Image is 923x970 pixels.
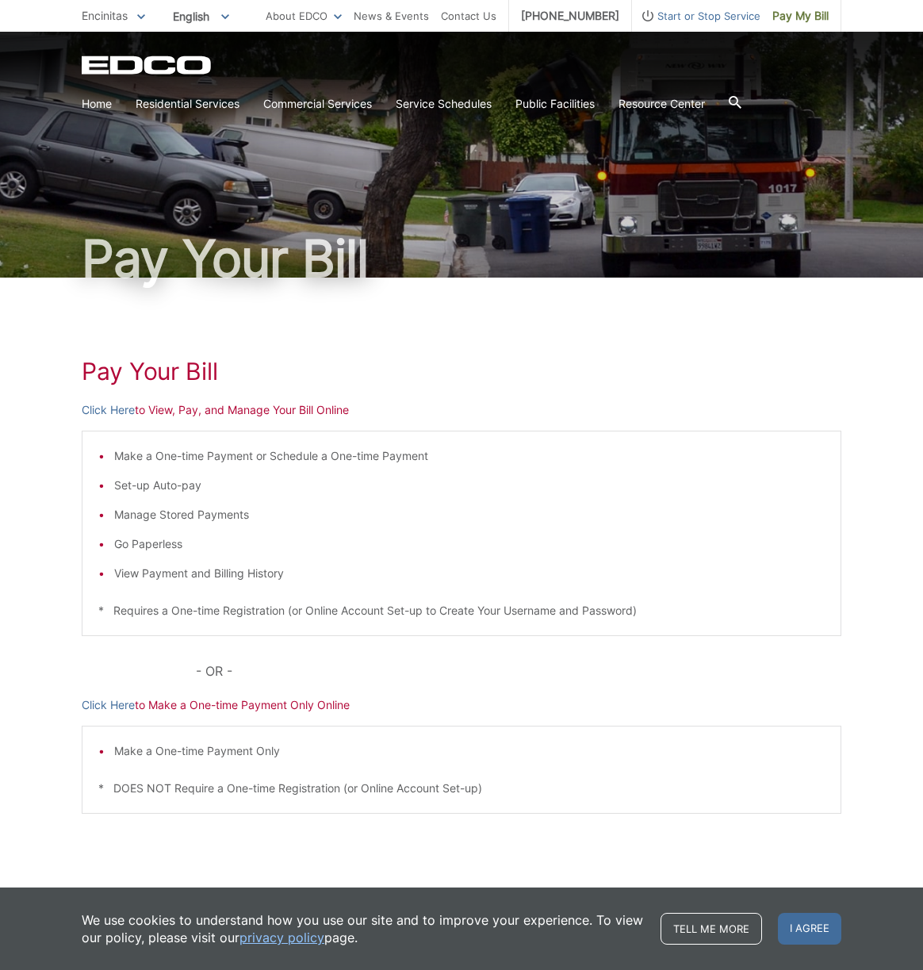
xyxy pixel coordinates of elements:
li: View Payment and Billing History [114,565,825,582]
a: Contact Us [441,7,496,25]
a: About EDCO [266,7,342,25]
a: Click Here [82,401,135,419]
h1: Pay Your Bill [82,233,841,284]
a: Resource Center [619,95,705,113]
li: Set-up Auto-pay [114,477,825,494]
span: Encinitas [82,9,128,22]
h1: Pay Your Bill [82,357,841,385]
a: Tell me more [661,913,762,945]
p: * DOES NOT Require a One-time Registration (or Online Account Set-up) [98,780,825,797]
p: * Requires a One-time Registration (or Online Account Set-up to Create Your Username and Password) [98,602,825,619]
li: Make a One-time Payment or Schedule a One-time Payment [114,447,825,465]
p: to Make a One-time Payment Only Online [82,696,841,714]
a: privacy policy [239,929,324,946]
span: English [161,3,241,29]
p: to View, Pay, and Manage Your Bill Online [82,401,841,419]
li: Go Paperless [114,535,825,553]
a: Commercial Services [263,95,372,113]
span: I agree [778,913,841,945]
a: Public Facilities [515,95,595,113]
a: Click Here [82,696,135,714]
span: Pay My Bill [772,7,829,25]
li: Make a One-time Payment Only [114,742,825,760]
p: - OR - [196,660,841,682]
a: News & Events [354,7,429,25]
a: EDCD logo. Return to the homepage. [82,56,213,75]
a: Home [82,95,112,113]
a: Residential Services [136,95,239,113]
p: We use cookies to understand how you use our site and to improve your experience. To view our pol... [82,911,645,946]
li: Manage Stored Payments [114,506,825,523]
a: Service Schedules [396,95,492,113]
